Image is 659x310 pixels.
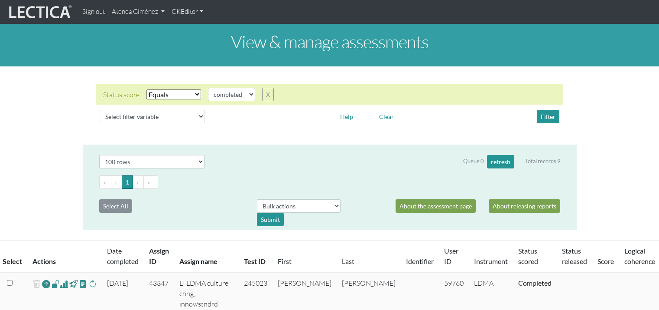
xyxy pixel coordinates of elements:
span: view [79,279,87,289]
ul: Pagination [99,175,560,189]
a: Date completed [107,247,139,265]
a: Completed = assessment has been completed; CS scored = assessment has been CLAS scored; LS scored... [518,279,552,287]
button: Help [336,110,357,123]
div: Status score [103,89,140,100]
th: Assign name [174,241,239,273]
th: Actions [27,241,102,273]
div: Submit [257,213,284,226]
span: view [52,279,60,289]
a: Last [342,257,354,265]
button: refresh [487,155,514,168]
th: Test ID [239,241,273,273]
a: Reopen [42,278,50,290]
button: Go to page 1 [122,175,133,189]
button: Select All [99,199,132,213]
span: view [69,279,78,289]
a: Status released [562,247,587,265]
a: User ID [444,247,458,265]
a: About the assessment page [396,199,476,213]
div: Queue 0 Total records 9 [463,155,560,168]
a: Status scored [518,247,538,265]
a: CKEditor [168,3,207,20]
img: lecticalive [7,4,72,20]
a: Atenea Giménez [108,3,168,20]
span: Analyst score [60,279,68,289]
button: Filter [537,110,559,123]
th: Assign ID [144,241,174,273]
a: First [278,257,292,265]
a: Identifier [406,257,434,265]
a: About releasing reports [489,199,560,213]
a: Logical coherence [624,247,655,265]
a: Sign out [79,3,108,20]
span: rescore [88,279,97,289]
a: Help [336,112,357,120]
button: X [262,88,274,101]
a: Score [597,257,614,265]
button: Clear [375,110,398,123]
a: Instrument [474,257,508,265]
span: delete [32,278,41,290]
